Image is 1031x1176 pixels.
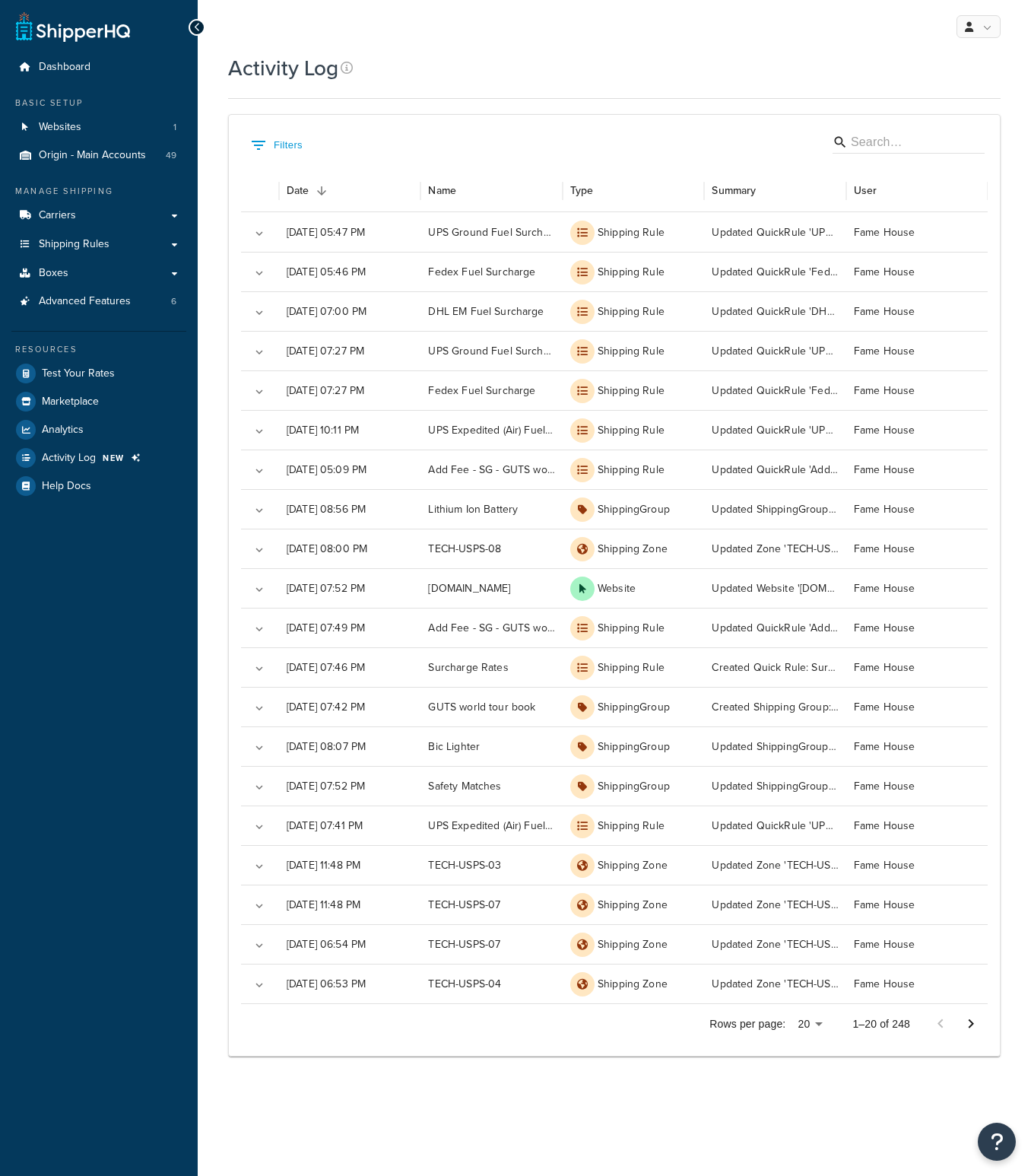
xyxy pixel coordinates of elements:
div: Updated QuickRule 'UPS Expedited (Air) Fuel Surcharge Collection': By a Percentage [704,410,845,450]
button: Expand [249,777,270,798]
button: Expand [249,816,270,838]
a: Carriers [11,202,186,230]
div: [DATE] 07:42 PM [279,687,420,726]
span: NEW [103,452,125,464]
div: Created Quick Rule: Surcharge Rates [704,647,845,687]
p: Shipping Rule [598,660,665,675]
div: Updated Zone 'TECH-USPS-03': ZIP/Postcodes [704,845,845,885]
button: Sort [311,180,332,202]
div: Fame House [846,331,988,370]
div: [DATE] 05:09 PM [279,450,420,489]
div: [DATE] 10:11 PM [279,410,420,450]
div: 20 [791,1013,828,1035]
div: [DATE] 08:00 PM [279,529,420,568]
div: Created Shipping Group: GUTS world tour book [704,687,845,726]
div: [DATE] 07:52 PM [279,766,420,806]
button: Show filters [247,133,306,157]
li: Origins [11,141,186,170]
div: Safety Matches [420,766,562,806]
div: Updated ShippingGroup 'Safety Matches': Rate Products in this Group as a Separate Shipment [704,766,845,806]
div: Fame House [846,568,988,608]
div: Fame House [846,608,988,647]
div: Updated QuickRule 'Add Fee - SG - GUTS world tour book': Shipping Rule Name, Internal Description... [704,608,845,647]
span: 1 [173,121,176,134]
button: Expand [249,223,270,244]
div: User [854,183,877,199]
div: [DATE] 08:07 PM [279,726,420,766]
div: [DATE] 05:46 PM [279,252,420,291]
div: Fedex Fuel Surcharge [420,370,562,410]
div: Fame House [846,726,988,766]
div: Fame House [846,489,988,529]
a: Dashboard [11,53,186,81]
span: Advanced Features [39,295,131,308]
button: Expand [249,342,270,363]
p: ShippingGroup [598,739,670,755]
div: [DATE] 05:47 PM [279,212,420,252]
button: Expand [249,618,270,640]
span: 6 [171,295,176,308]
span: Dashboard [39,61,90,74]
button: Expand [249,539,270,561]
div: Updated Zone 'TECH-USPS-08': ZIP/Postcodes [704,529,845,568]
div: Updated QuickRule 'Fedex Fuel Surcharge': By a Percentage [704,252,845,291]
p: Shipping Zone [598,542,668,557]
span: Help Docs [42,480,91,493]
div: Updated QuickRule 'UPS Ground Fuel Surcharge': By a Percentage [704,331,845,370]
span: Shipping Rules [39,238,109,251]
div: [DATE] 07:49 PM [279,608,420,647]
p: Shipping Rule [598,383,665,399]
div: Fame House [846,647,988,687]
div: TECH-USPS-08 [420,529,562,568]
span: 49 [166,149,176,162]
p: Shipping Rule [598,423,665,438]
span: Websites [39,121,81,134]
div: Bic Lighter [420,726,562,766]
div: Updated QuickRule 'UPS Expedited (Air) Fuel Surcharge Collection': By a Percentage [704,806,845,845]
a: Analytics [11,416,186,443]
div: Updated Zone 'TECH-USPS-07': ZIP/Postcodes [704,924,845,964]
p: ShippingGroup [598,700,670,715]
span: Origin - Main Accounts [39,149,146,162]
li: Boxes [11,259,186,288]
div: Manage Shipping [11,185,186,198]
div: Search [833,131,985,157]
div: Type [570,183,594,199]
div: Add Fee - SG - GUTS world tour book [420,450,562,489]
a: ShipperHQ Home [16,11,130,42]
div: TECH-USPS-03 [420,845,562,885]
div: UPS Ground Fuel Surcharge [420,212,562,252]
p: Shipping Zone [598,898,668,913]
span: Test Your Rates [42,367,115,380]
span: Marketplace [42,396,99,408]
p: Shipping Rule [598,225,665,240]
button: Expand [249,658,270,679]
div: Fame House [846,924,988,964]
button: Expand [249,500,270,521]
span: Carriers [39,209,76,222]
a: Advanced Features 6 [11,288,186,316]
div: Fame House [846,885,988,924]
div: Basic Setup [11,97,186,110]
a: Test Your Rates [11,360,186,387]
div: Fame House [846,687,988,726]
div: [DATE] 07:00 PM [279,291,420,331]
div: UPS Expedited (Air) Fuel Surcharge Collection [420,410,562,450]
button: Expand [249,698,270,719]
button: Expand [249,737,270,758]
div: [DATE] 07:41 PM [279,806,420,845]
div: Add Fee - SG - GUTS world tour book [420,608,562,647]
li: Marketplace [11,388,186,415]
li: Advanced Features [11,288,186,316]
div: Fame House [846,964,988,1003]
button: Expand [249,974,270,996]
div: [DATE] 07:52 PM [279,568,420,608]
div: [DATE] 07:46 PM [279,647,420,687]
div: DHL EM Fuel Surcharge [420,291,562,331]
div: [DATE] 06:54 PM [279,924,420,964]
div: Fame House [846,766,988,806]
div: GUTS world tour book [420,687,562,726]
div: Fame House [846,252,988,291]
